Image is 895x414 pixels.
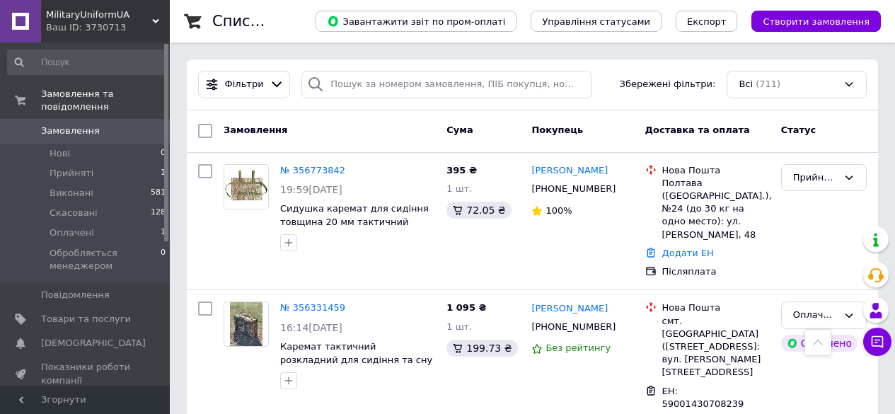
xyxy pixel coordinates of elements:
[545,205,572,216] span: 100%
[41,361,131,386] span: Показники роботи компанії
[756,79,780,89] span: (711)
[151,207,166,219] span: 128
[161,247,166,272] span: 0
[301,71,592,98] input: Пошук за номером замовлення, ПІБ покупця, номером телефону, Email, номером накладної
[645,125,750,135] span: Доставка та оплата
[863,328,891,356] button: Чат з покупцем
[161,226,166,239] span: 1
[662,265,770,278] div: Післяплата
[46,21,170,34] div: Ваш ID: 3730713
[531,164,608,178] a: [PERSON_NAME]
[781,335,858,352] div: Оплачено
[529,180,618,198] div: [PHONE_NUMBER]
[751,11,881,32] button: Створити замовлення
[662,315,770,379] div: смт. [GEOGRAPHIC_DATA] ([STREET_ADDRESS]: вул. [PERSON_NAME][STREET_ADDRESS]
[212,13,356,30] h1: Список замовлень
[529,318,618,336] div: [PHONE_NUMBER]
[531,302,608,316] a: [PERSON_NAME]
[50,147,70,160] span: Нові
[781,125,816,135] span: Статус
[327,15,505,28] span: Завантажити звіт по пром-оплаті
[662,386,744,410] span: ЕН: 59001430708239
[50,187,93,200] span: Виконані
[531,125,583,135] span: Покупець
[687,16,727,27] span: Експорт
[446,302,486,313] span: 1 095 ₴
[161,167,166,180] span: 1
[542,16,650,27] span: Управління статусами
[50,167,93,180] span: Прийняті
[41,125,100,137] span: Замовлення
[316,11,516,32] button: Завантажити звіт по пром-оплаті
[763,16,870,27] span: Створити замовлення
[620,78,716,91] span: Збережені фільтри:
[50,247,161,272] span: Обробляється менеджером
[662,248,714,258] a: Додати ЕН
[41,88,170,113] span: Замовлення та повідомлення
[739,78,753,91] span: Всі
[737,16,881,26] a: Створити замовлення
[531,11,662,32] button: Управління статусами
[446,183,472,194] span: 1 шт.
[230,302,263,346] img: Фото товару
[151,187,166,200] span: 581
[446,202,511,219] div: 72.05 ₴
[676,11,738,32] button: Експорт
[446,321,472,332] span: 1 шт.
[280,322,342,333] span: 16:14[DATE]
[280,302,345,313] a: № 356331459
[225,78,264,91] span: Фільтри
[50,207,98,219] span: Скасовані
[662,164,770,177] div: Нова Пошта
[280,203,429,280] a: Сидушка каремат для сидіння товщина 20 мм тактичний односекційний, п'ятиточка [PERSON_NAME] підду...
[446,340,517,357] div: 199.73 ₴
[446,125,473,135] span: Cума
[224,164,269,209] a: Фото товару
[280,165,345,176] a: № 356773842
[793,171,838,185] div: Прийнято
[224,301,269,347] a: Фото товару
[224,165,268,209] img: Фото товару
[662,177,770,241] div: Полтава ([GEOGRAPHIC_DATA].), №24 (до 30 кг на одно место): ул. [PERSON_NAME], 48
[41,337,146,350] span: [DEMOGRAPHIC_DATA]
[446,165,477,176] span: 395 ₴
[46,8,152,21] span: MilitaryUniformUA
[545,343,611,353] span: Без рейтингу
[50,226,94,239] span: Оплачені
[793,308,838,323] div: Оплачено
[662,301,770,314] div: Нова Пошта
[161,147,166,160] span: 0
[41,289,110,301] span: Повідомлення
[41,313,131,326] span: Товари та послуги
[224,125,287,135] span: Замовлення
[7,50,167,75] input: Пошук
[280,184,342,195] span: 19:59[DATE]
